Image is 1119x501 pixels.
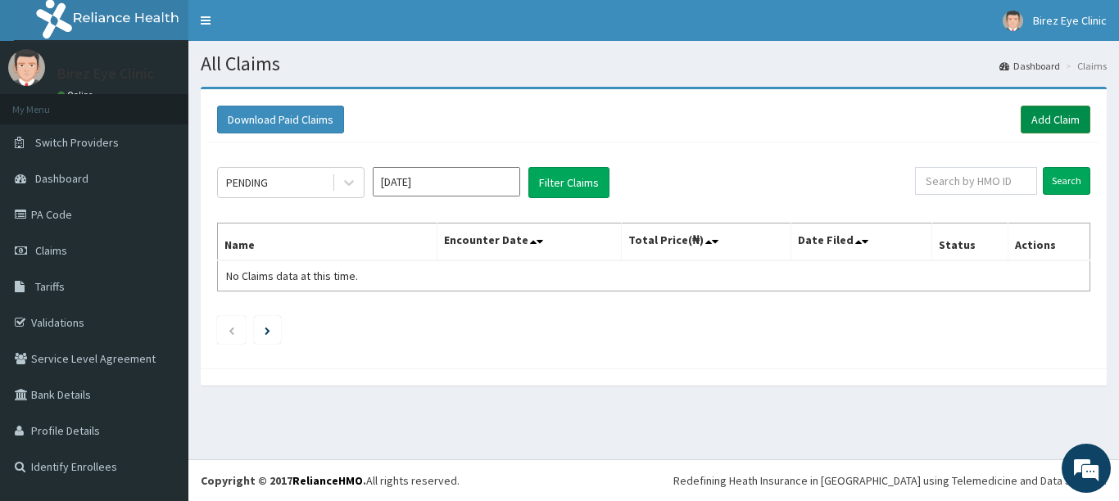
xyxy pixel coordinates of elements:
[265,323,270,337] a: Next page
[999,59,1060,73] a: Dashboard
[35,279,65,294] span: Tariffs
[932,223,1008,261] th: Status
[373,167,520,196] input: Select Month and Year
[226,269,358,283] span: No Claims data at this time.
[35,135,119,150] span: Switch Providers
[218,223,437,261] th: Name
[915,167,1037,195] input: Search by HMO ID
[201,473,366,488] strong: Copyright © 2017 .
[1003,11,1023,31] img: User Image
[57,89,97,101] a: Online
[528,167,609,198] button: Filter Claims
[217,106,344,133] button: Download Paid Claims
[226,174,268,191] div: PENDING
[673,472,1107,489] div: Redefining Heath Insurance in [GEOGRAPHIC_DATA] using Telemedicine and Data Science!
[8,49,45,86] img: User Image
[292,473,363,488] a: RelianceHMO
[1033,13,1107,28] span: Birez Eye Clinic
[621,223,791,261] th: Total Price(₦)
[437,223,621,261] th: Encounter Date
[1043,167,1090,195] input: Search
[1021,106,1090,133] a: Add Claim
[228,323,235,337] a: Previous page
[201,53,1107,74] h1: All Claims
[791,223,932,261] th: Date Filed
[188,459,1119,501] footer: All rights reserved.
[57,66,154,81] p: Birez Eye Clinic
[1062,59,1107,73] li: Claims
[35,171,88,186] span: Dashboard
[1008,223,1090,261] th: Actions
[35,243,67,258] span: Claims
